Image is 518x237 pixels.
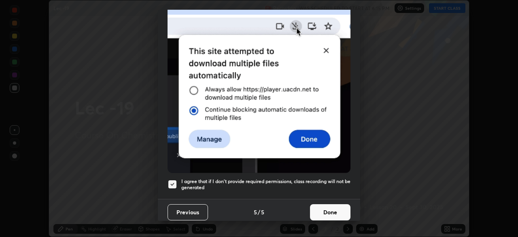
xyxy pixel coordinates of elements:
h5: I agree that if I don't provide required permissions, class recording will not be generated [181,178,350,191]
h4: 5 [261,208,264,216]
h4: 5 [254,208,257,216]
h4: / [258,208,260,216]
button: Previous [168,204,208,220]
button: Done [310,204,350,220]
